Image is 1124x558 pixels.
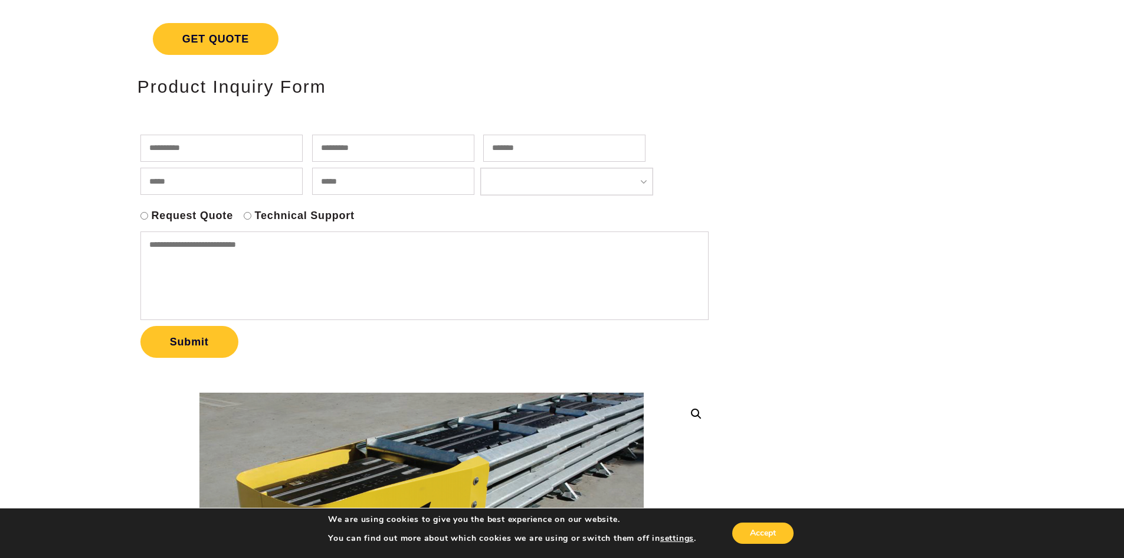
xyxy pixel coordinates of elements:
button: Submit [140,326,238,358]
p: You can find out more about which cookies we are using or switch them off in . [328,533,696,544]
button: Accept [732,523,794,544]
button: settings [660,533,694,544]
label: Technical Support [255,209,355,223]
label: Request Quote [152,209,233,223]
p: We are using cookies to give you the best experience on our website. [328,514,696,525]
a: Get Quote [126,9,717,69]
span: Get Quote [153,23,278,55]
h2: Product Inquiry Form [137,77,706,96]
